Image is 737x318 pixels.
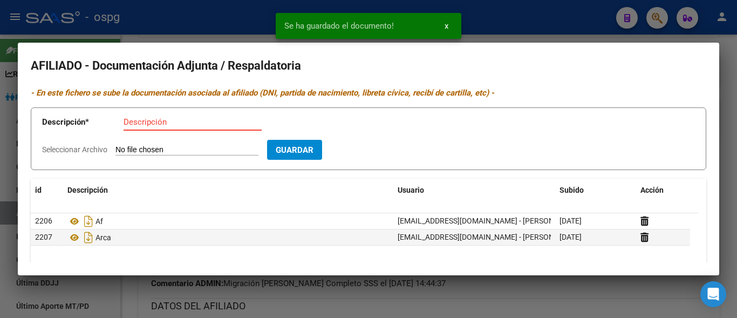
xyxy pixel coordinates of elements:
[398,216,581,225] span: [EMAIL_ADDRESS][DOMAIN_NAME] - [PERSON_NAME]
[31,88,494,98] i: - En este fichero se sube la documentación asociada al afiliado (DNI, partida de nacimiento, libr...
[42,116,124,128] p: Descripción
[63,179,393,202] datatable-header-cell: Descripción
[398,186,424,194] span: Usuario
[81,213,95,230] i: Descargar documento
[35,216,52,225] span: 2206
[276,145,313,155] span: Guardar
[95,217,103,226] span: Af
[267,140,322,160] button: Guardar
[559,216,582,225] span: [DATE]
[31,56,706,76] h2: AFILIADO - Documentación Adjunta / Respaldatoria
[35,186,42,194] span: id
[398,233,581,241] span: [EMAIL_ADDRESS][DOMAIN_NAME] - [PERSON_NAME]
[67,186,108,194] span: Descripción
[31,179,63,202] datatable-header-cell: id
[35,233,52,241] span: 2207
[555,179,636,202] datatable-header-cell: Subido
[42,145,107,154] span: Seleccionar Archivo
[436,16,457,36] button: x
[559,233,582,241] span: [DATE]
[559,186,584,194] span: Subido
[284,21,394,31] span: Se ha guardado el documento!
[81,229,95,246] i: Descargar documento
[636,179,690,202] datatable-header-cell: Acción
[445,21,448,31] span: x
[95,233,111,242] span: Arca
[640,186,664,194] span: Acción
[393,179,555,202] datatable-header-cell: Usuario
[700,281,726,307] div: Open Intercom Messenger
